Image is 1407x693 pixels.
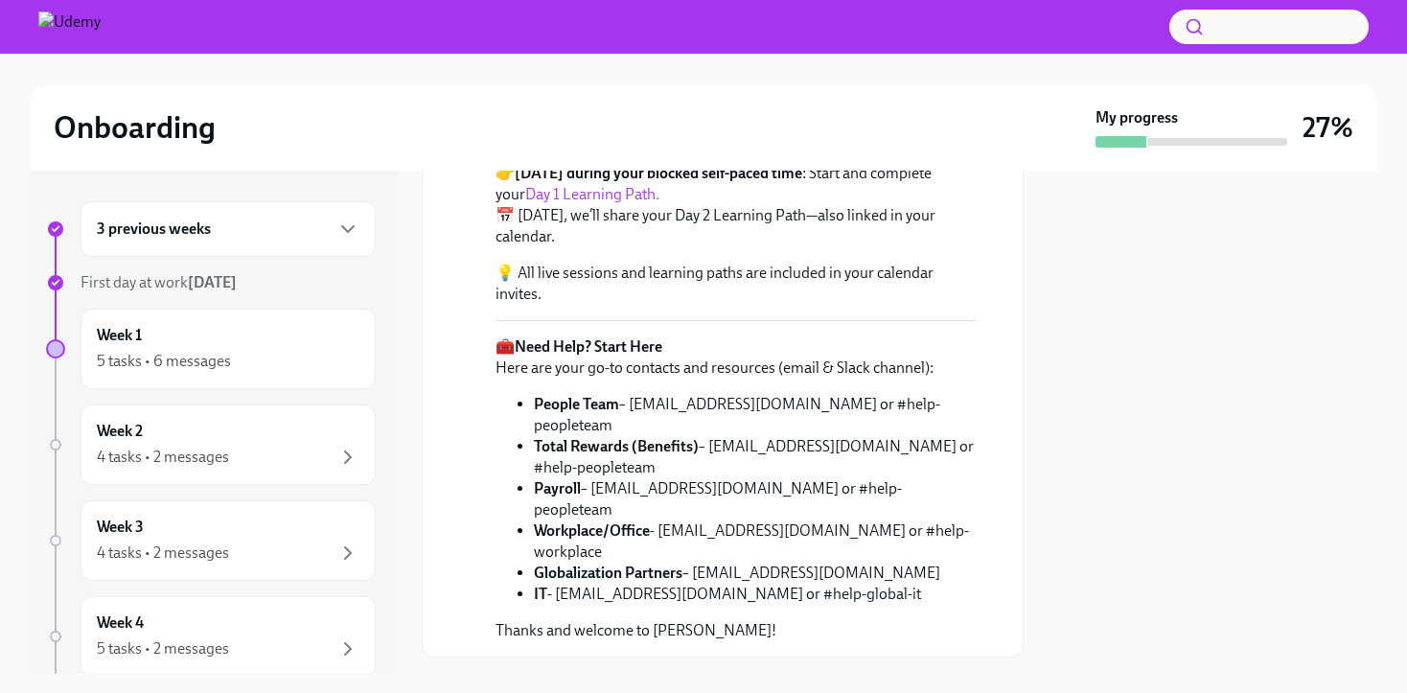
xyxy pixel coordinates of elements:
strong: My progress [1096,107,1178,128]
a: First day at work[DATE] [46,272,376,293]
h6: Week 4 [97,612,144,634]
div: 3 previous weeks [81,201,376,257]
a: Week 15 tasks • 6 messages [46,309,376,389]
h6: Week 3 [97,517,144,538]
h6: 3 previous weeks [97,219,211,240]
li: – [EMAIL_ADDRESS][DOMAIN_NAME] or #help-peopleteam [534,436,977,478]
h3: 27% [1303,110,1353,145]
li: - [EMAIL_ADDRESS][DOMAIN_NAME] or #help-workplace [534,520,977,563]
h2: Onboarding [54,108,216,147]
li: - [EMAIL_ADDRESS][DOMAIN_NAME] or #help-global-it [534,584,977,605]
p: Thanks and welcome to [PERSON_NAME]! [496,620,977,641]
strong: [DATE] during your blocked self-paced time [515,164,802,182]
strong: Payroll [534,479,581,497]
div: 5 tasks • 6 messages [97,351,231,372]
div: 5 tasks • 2 messages [97,638,229,659]
li: – [EMAIL_ADDRESS][DOMAIN_NAME] or #help-peopleteam [534,394,977,436]
strong: IT [534,585,547,603]
li: – [EMAIL_ADDRESS][DOMAIN_NAME] or #help-peopleteam [534,478,977,520]
a: Week 45 tasks • 2 messages [46,596,376,677]
a: Day 1 Learning Path. [525,185,659,203]
strong: Total Rewards (Benefits) [534,437,699,455]
strong: People Team [534,395,619,413]
p: 💡 All live sessions and learning paths are included in your calendar invites. [496,263,977,305]
strong: [DATE] [188,273,237,291]
div: 4 tasks • 2 messages [97,543,229,564]
h6: Week 2 [97,421,143,442]
img: Udemy [38,12,101,42]
span: First day at work [81,273,237,291]
a: Week 24 tasks • 2 messages [46,404,376,485]
strong: Workplace/Office [534,521,650,540]
p: 🧰 Here are your go-to contacts and resources (email & Slack channel): [496,336,977,379]
h6: Week 1 [97,325,142,346]
a: Week 34 tasks • 2 messages [46,500,376,581]
div: 4 tasks • 2 messages [97,447,229,468]
p: 👉 : Start and complete your 📅 [DATE], we’ll share your Day 2 Learning Path—also linked in your ca... [496,163,977,247]
strong: Globalization Partners [534,564,682,582]
li: – [EMAIL_ADDRESS][DOMAIN_NAME] [534,563,977,584]
strong: Need Help? Start Here [515,337,662,356]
